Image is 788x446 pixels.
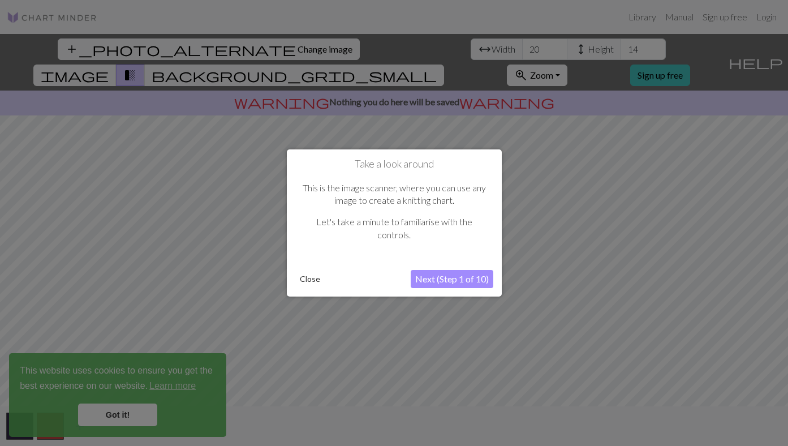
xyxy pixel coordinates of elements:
p: Let's take a minute to familiarise with the controls. [301,216,488,241]
button: Next (Step 1 of 10) [411,270,493,288]
div: Take a look around [287,149,502,297]
h1: Take a look around [295,158,493,170]
p: This is the image scanner, where you can use any image to create a knitting chart. [301,182,488,207]
button: Close [295,271,325,288]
